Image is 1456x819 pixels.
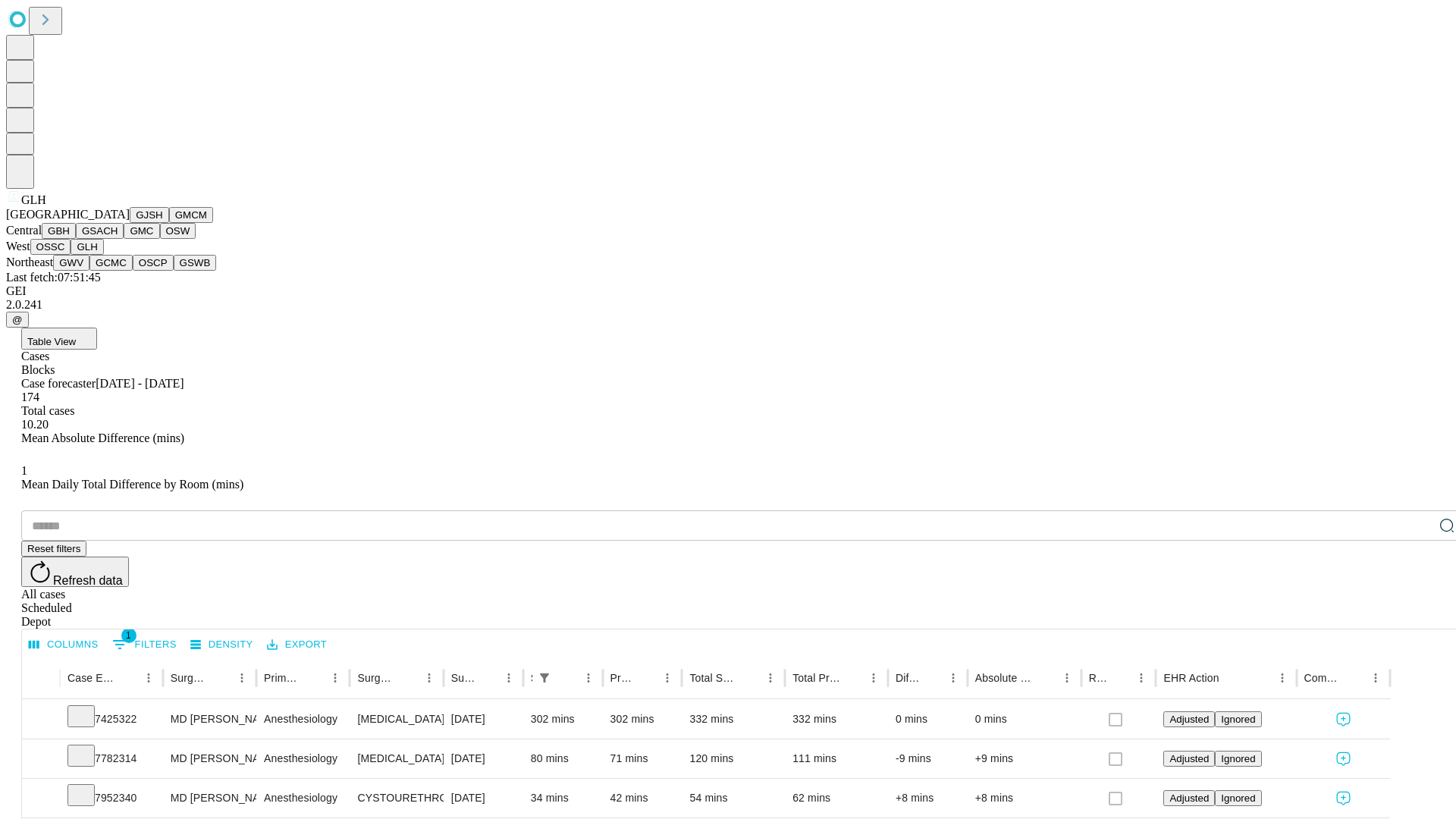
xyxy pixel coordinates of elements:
[21,377,96,390] span: Case forecaster
[578,667,599,689] button: Menu
[21,391,39,403] span: 174
[303,667,325,689] button: Sort
[863,667,884,689] button: Menu
[357,672,395,684] div: Surgery Name
[53,255,89,271] button: GWV
[21,328,97,350] button: Table View
[531,700,595,739] div: 302 mins
[792,739,880,778] div: 111 mins
[171,672,209,684] div: Surgeon Name
[21,404,74,417] span: Total cases
[657,667,678,689] button: Menu
[264,700,342,739] div: Anesthesiology
[975,672,1034,684] div: Absolute Difference
[89,255,133,271] button: GCMC
[451,700,516,739] div: [DATE]
[6,271,101,284] span: Last fetch: 07:51:45
[975,700,1074,739] div: 0 mins
[27,543,80,554] span: Reset filters
[451,672,475,684] div: Surgery Date
[6,312,29,328] button: @
[6,224,42,237] span: Central
[21,464,27,477] span: 1
[943,667,964,689] button: Menu
[689,739,777,778] div: 120 mins
[1163,711,1215,727] button: Adjusted
[6,284,1450,298] div: GEI
[1169,792,1209,804] span: Adjusted
[610,779,675,817] div: 42 mins
[419,667,440,689] button: Menu
[67,672,115,684] div: Case Epic Id
[133,255,174,271] button: OSCP
[1272,667,1293,689] button: Menu
[169,207,213,223] button: GMCM
[896,739,960,778] div: -9 mins
[531,739,595,778] div: 80 mins
[1221,667,1242,689] button: Sort
[121,628,136,643] span: 1
[325,667,346,689] button: Menu
[975,779,1074,817] div: +8 mins
[498,667,519,689] button: Menu
[6,240,30,253] span: West
[760,667,781,689] button: Menu
[531,672,532,684] div: Scheduled In Room Duration
[42,223,76,239] button: GBH
[21,478,243,491] span: Mean Daily Total Difference by Room (mins)
[30,786,52,812] button: Expand
[30,239,71,255] button: OSSC
[921,667,943,689] button: Sort
[160,223,196,239] button: OSW
[557,667,578,689] button: Sort
[1089,672,1109,684] div: Resolved in EHR
[21,193,46,206] span: GLH
[138,667,159,689] button: Menu
[30,707,52,733] button: Expand
[1163,672,1219,684] div: EHR Action
[76,223,124,239] button: GSACH
[6,256,53,268] span: Northeast
[1169,714,1209,725] span: Adjusted
[896,672,920,684] div: Difference
[1056,667,1078,689] button: Menu
[30,746,52,773] button: Expand
[27,336,76,347] span: Table View
[21,541,86,557] button: Reset filters
[451,739,516,778] div: [DATE]
[610,739,675,778] div: 71 mins
[1221,792,1255,804] span: Ignored
[53,574,123,587] span: Refresh data
[187,633,257,657] button: Density
[1344,667,1365,689] button: Sort
[635,667,657,689] button: Sort
[67,739,155,778] div: 7782314
[975,739,1074,778] div: +9 mins
[67,700,155,739] div: 7425322
[792,700,880,739] div: 332 mins
[171,700,249,739] div: MD [PERSON_NAME] [PERSON_NAME] Md
[12,314,23,325] span: @
[689,779,777,817] div: 54 mins
[264,672,302,684] div: Primary Service
[264,739,342,778] div: Anesthesiology
[477,667,498,689] button: Sort
[610,672,635,684] div: Predicted In Room Duration
[451,779,516,817] div: [DATE]
[1304,672,1342,684] div: Comments
[1163,751,1215,767] button: Adjusted
[1215,751,1261,767] button: Ignored
[71,239,103,255] button: GLH
[263,633,331,657] button: Export
[534,667,555,689] div: 1 active filter
[531,779,595,817] div: 34 mins
[25,633,102,657] button: Select columns
[6,208,130,221] span: [GEOGRAPHIC_DATA]
[171,739,249,778] div: MD [PERSON_NAME] [PERSON_NAME] Md
[1163,790,1215,806] button: Adjusted
[792,779,880,817] div: 62 mins
[96,377,184,390] span: [DATE] - [DATE]
[124,223,159,239] button: GMC
[231,667,253,689] button: Menu
[792,672,840,684] div: Total Predicted Duration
